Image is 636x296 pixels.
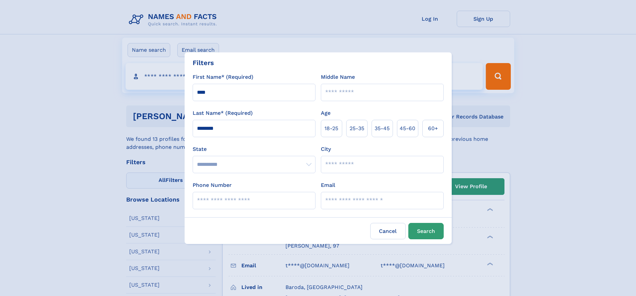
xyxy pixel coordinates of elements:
[193,58,214,68] div: Filters
[193,145,315,153] label: State
[400,124,415,132] span: 45‑60
[408,223,444,239] button: Search
[375,124,390,132] span: 35‑45
[325,124,338,132] span: 18‑25
[321,145,331,153] label: City
[321,181,335,189] label: Email
[370,223,406,239] label: Cancel
[193,181,232,189] label: Phone Number
[193,109,253,117] label: Last Name* (Required)
[350,124,364,132] span: 25‑35
[321,73,355,81] label: Middle Name
[321,109,331,117] label: Age
[193,73,253,81] label: First Name* (Required)
[428,124,438,132] span: 60+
